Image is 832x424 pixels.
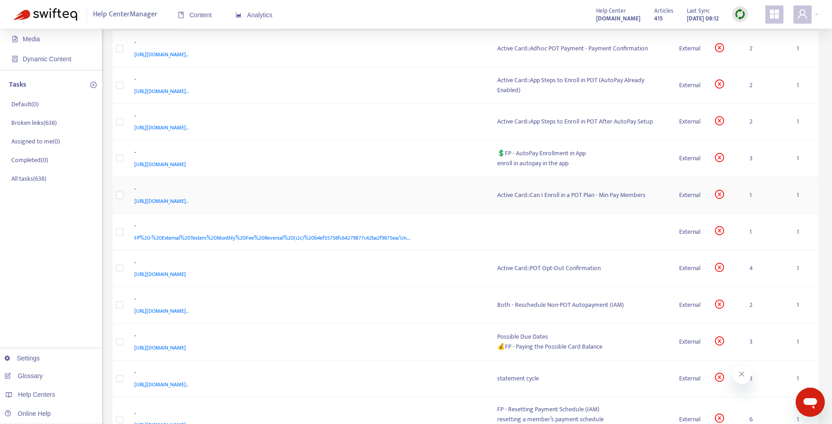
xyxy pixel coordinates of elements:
[134,123,189,132] span: [URL][DOMAIN_NAME]..
[497,75,665,95] div: Active Card::App Steps to Enroll in POT (AutoPay Already Enabled)
[742,360,789,397] td: 3
[23,55,71,63] span: Dynamic Content
[715,79,724,89] span: close-circle
[5,372,43,380] a: Glossary
[679,44,700,54] div: External
[742,177,789,214] td: 1
[679,117,700,127] div: External
[679,227,700,237] div: External
[679,153,700,163] div: External
[742,104,789,141] td: 2
[796,388,825,417] iframe: Button to launch messaging window
[134,111,480,123] div: -
[742,30,789,67] td: 2
[797,9,808,20] span: user
[596,14,641,24] strong: [DOMAIN_NAME]
[134,160,186,169] span: [URL][DOMAIN_NAME]
[742,67,789,104] td: 2
[715,336,724,345] span: close-circle
[178,11,212,19] span: Content
[789,30,818,67] td: 1
[134,197,189,206] span: [URL][DOMAIN_NAME]..
[134,294,480,306] div: -
[134,184,480,196] div: -
[679,263,700,273] div: External
[497,158,665,168] div: enroll in autopay in the app
[497,300,665,310] div: Both - Reschedule Non-POT Autopayment (IAM)
[789,104,818,141] td: 1
[497,404,665,414] div: FP - Resetting Payment Schedule (IAM)
[11,118,57,128] p: Broken links ( 638 )
[134,233,411,242] span: FP%20-%20External%20Testers%20Monthly%20Fee%20Reversal%20(i2c)%20b4ef55758fc64279877c42ba2f9875ea...
[654,14,663,24] strong: 415
[596,6,626,16] span: Help Center
[596,13,641,24] a: [DOMAIN_NAME]
[12,56,18,62] span: container
[134,221,480,233] div: -
[742,140,789,177] td: 3
[23,35,40,43] span: Media
[497,263,665,273] div: Active Card::POT Opt-Out Confirmation
[715,414,724,423] span: close-circle
[679,80,700,90] div: External
[18,391,55,398] span: Help Centers
[11,99,39,109] p: Default ( 0 )
[679,374,700,384] div: External
[679,300,700,310] div: External
[134,38,480,49] div: -
[134,343,186,352] span: [URL][DOMAIN_NAME]
[5,6,65,14] span: Hi. Need any help?
[789,67,818,104] td: 1
[235,12,242,18] span: area-chart
[134,380,189,389] span: [URL][DOMAIN_NAME]..
[11,137,60,146] p: Assigned to me ( 0 )
[134,74,480,86] div: -
[687,14,719,24] strong: [DATE] 08:12
[789,177,818,214] td: 1
[134,331,480,343] div: -
[134,258,480,270] div: -
[734,9,746,20] img: sync.dc5367851b00ba804db3.png
[134,50,189,59] span: [URL][DOMAIN_NAME]..
[715,116,724,125] span: close-circle
[11,174,46,183] p: All tasks ( 638 )
[789,214,818,251] td: 1
[12,36,18,42] span: file-image
[769,9,780,20] span: appstore
[789,251,818,287] td: 1
[5,410,51,417] a: Online Help
[497,44,665,54] div: Active Card::Adhoc POT Payment - Payment Confirmation
[134,409,480,420] div: -
[742,287,789,324] td: 2
[134,368,480,380] div: -
[679,337,700,347] div: External
[11,155,48,165] p: Completed ( 0 )
[9,79,26,90] p: Tasks
[715,263,724,272] span: close-circle
[789,324,818,360] td: 1
[742,251,789,287] td: 4
[134,270,186,279] span: [URL][DOMAIN_NAME]
[497,374,665,384] div: statement cycle
[93,6,157,23] span: Help Center Manager
[687,6,710,16] span: Last Sync
[715,43,724,52] span: close-circle
[715,153,724,162] span: close-circle
[5,355,40,362] a: Settings
[497,332,665,342] div: Possible Due Dates
[715,190,724,199] span: close-circle
[497,117,665,127] div: Active Card::App Steps to Enroll in POT After AutoPay Setup
[654,6,673,16] span: Articles
[497,148,665,158] div: 💲FP - AutoPay Enrollment in App
[789,287,818,324] td: 1
[715,226,724,235] span: close-circle
[742,324,789,360] td: 3
[134,148,480,159] div: -
[679,190,700,200] div: External
[134,306,189,316] span: [URL][DOMAIN_NAME]..
[789,360,818,397] td: 1
[134,87,189,96] span: [URL][DOMAIN_NAME]..
[14,8,77,21] img: Swifteq
[497,342,665,352] div: 💰FP - Paying the Possible Card Balance
[90,82,97,88] span: plus-circle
